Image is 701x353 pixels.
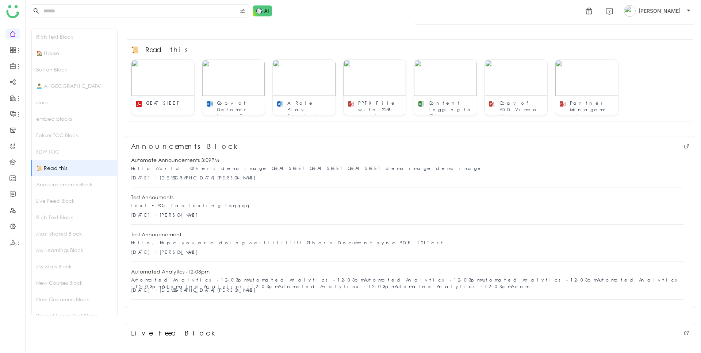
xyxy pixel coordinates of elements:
[32,291,117,307] div: New Customers Block
[32,28,117,45] div: Rich Text Block
[32,78,117,94] div: 🏝️ A [GEOGRAPHIC_DATA]
[32,258,117,275] div: My Stats Block
[131,156,219,164] div: Automate Announcements 3:09PM
[131,240,445,246] div: Hello, Hope you are doing welllllll!!!! Others Document sync PDF 121Test
[131,142,240,150] div: Announcements Block
[276,100,284,108] img: docx.svg
[485,60,547,96] img: 6851035a117bb35ac9bf7a3b
[358,100,402,118] div: PPTX File with 22MB .pptx
[414,60,476,96] img: 68510355117bb35ac9bf7a32
[131,277,683,290] div: Automated Analytics -12-03pmAutomated Analytics -12-03pmAutomated Analytics -12-03pmAutomated Ana...
[32,307,117,324] div: Recent Forum Post Block
[131,175,153,181] div: [DATE]
[499,100,544,118] div: Copy of ADD Vimeo Video
[273,60,335,96] img: 68510371117bb35ac9bf7a5c
[623,5,692,17] button: [PERSON_NAME]
[418,100,425,108] img: xlsx.svg
[32,143,117,160] div: SDW TOC
[131,165,483,172] div: Hello World Others demo image CHEAT SHEET CHEAT SHEET CHEAT SHEET demo image demo image
[32,209,117,225] div: Rich Text Block
[6,5,19,18] img: logo
[202,60,265,96] img: 6851036a117bb35ac9bf7a53
[146,100,181,106] div: CHEAT SHEET
[32,275,117,291] div: New Courses Block
[135,100,142,108] img: pdf.svg
[639,7,681,15] span: [PERSON_NAME]
[160,249,200,256] div: [PERSON_NAME]
[131,212,153,218] div: [DATE]
[160,212,200,218] div: [PERSON_NAME]
[606,8,613,15] img: help.svg
[559,100,566,108] img: pptx.svg
[32,45,117,61] div: 🏠 House
[489,100,496,108] img: pptx.svg
[570,100,614,118] div: Partner Management
[32,242,117,258] div: My Learnings Block
[206,100,213,108] img: docx.svg
[287,100,332,118] div: AI Role Play Product Documentation
[131,287,153,294] div: [DATE]
[32,127,117,143] div: Folder TOC Block
[160,175,258,181] div: [DEMOGRAPHIC_DATA][PERSON_NAME]
[555,60,618,96] img: 68510380117bb35ac9bf7a6f
[429,100,473,118] div: Content Logging to CRM
[344,60,406,96] img: 6851037a117bb35ac9bf7a64
[32,193,117,209] div: Live Feed Block
[160,287,258,294] div: [DEMOGRAPHIC_DATA][PERSON_NAME]
[32,176,117,193] div: Announcements Block
[217,100,261,118] div: Copy of Customer Issue Task Template
[624,5,636,17] img: avatar
[131,329,218,337] div: Live Feed Block
[131,193,173,201] div: test annouments
[347,100,355,108] img: pptx.svg
[32,94,117,110] div: docs
[32,225,117,242] div: Most Shared Block
[131,46,188,54] div: 📜 Read this
[131,60,194,96] img: 68510350117bb35ac9bf7a2a
[131,249,153,256] div: [DATE]
[131,268,210,275] div: Automated Analytics -12-03pm
[32,61,117,78] div: Button Block
[240,8,246,14] img: search-type.svg
[32,110,117,127] div: embed blocks
[32,160,117,176] div: 📜 Read this
[131,230,181,238] div: Test annoucnement
[131,202,250,209] div: test FAQs faq testing fqqqqq
[253,5,272,16] img: ask-buddy-normal.svg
